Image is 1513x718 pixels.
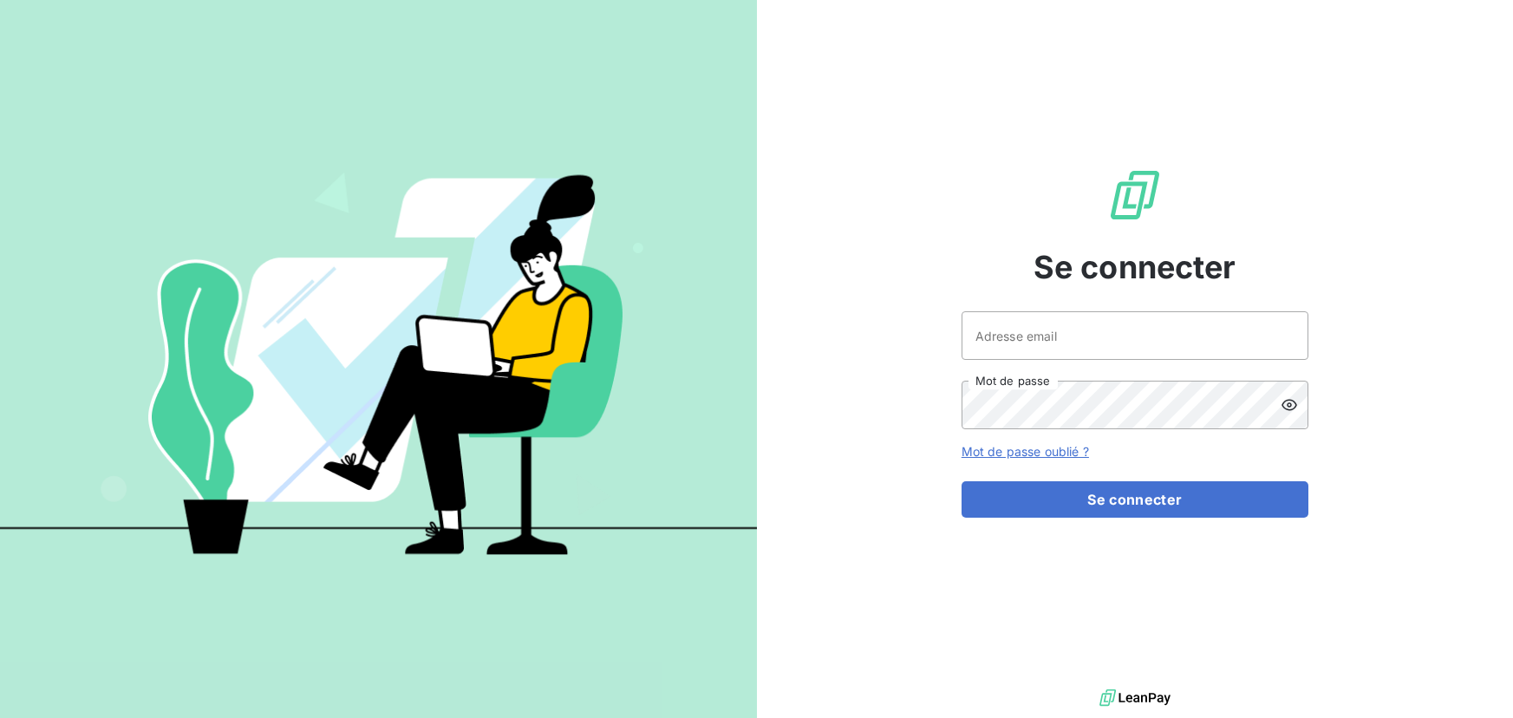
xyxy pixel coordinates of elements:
[962,444,1089,459] a: Mot de passe oublié ?
[1107,167,1163,223] img: Logo LeanPay
[1034,244,1236,290] span: Se connecter
[962,481,1308,518] button: Se connecter
[1099,685,1171,711] img: logo
[962,311,1308,360] input: placeholder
